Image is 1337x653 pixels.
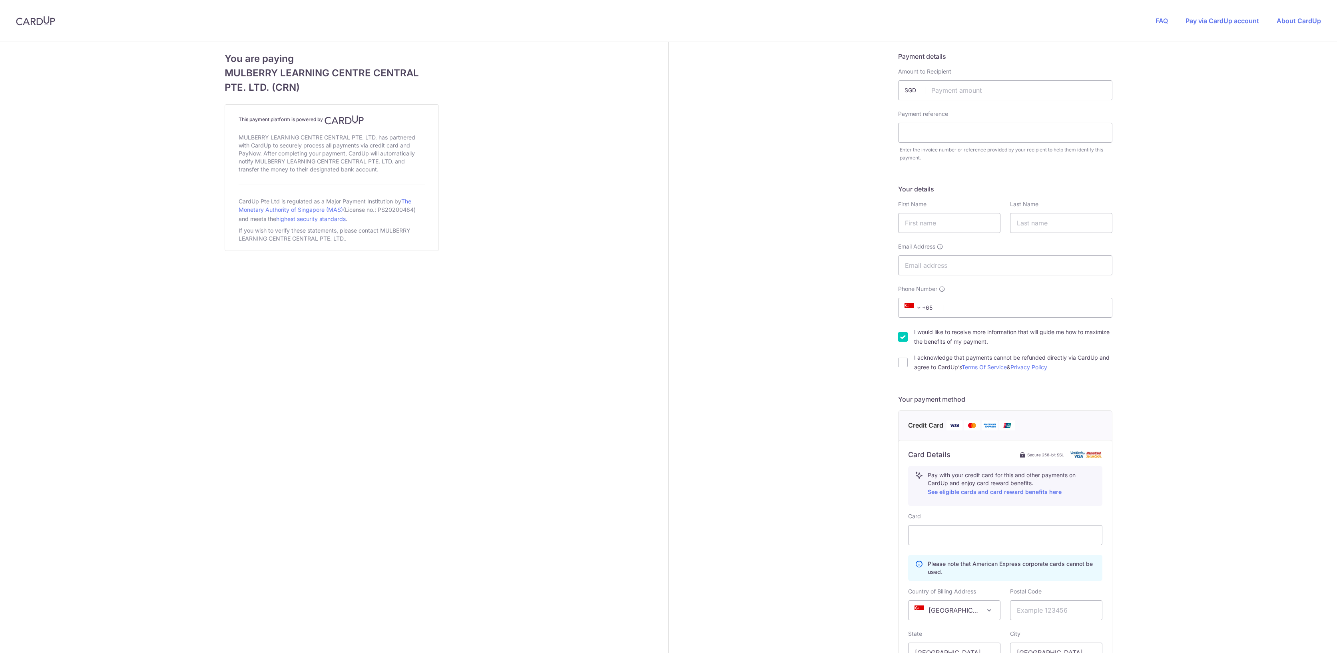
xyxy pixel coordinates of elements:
[276,215,346,222] a: highest security standards
[239,225,425,244] div: If you wish to verify these statements, please contact MULBERRY LEARNING CENTRE CENTRAL PTE. LTD..
[239,115,425,125] h4: This payment platform is powered by
[914,353,1112,372] label: I acknowledge that payments cannot be refunded directly via CardUp and agree to CardUp’s &
[898,68,951,76] label: Amount to Recipient
[239,132,425,175] div: MULBERRY LEARNING CENTRE CENTRAL PTE. LTD. has partnered with CardUp to securely process all paym...
[928,488,1062,495] a: See eligible cards and card reward benefits here
[1010,587,1042,595] label: Postal Code
[16,16,55,26] img: CardUp
[1010,364,1047,370] a: Privacy Policy
[908,600,1000,620] span: Singapore
[962,364,1007,370] a: Terms Of Service
[1027,452,1064,458] span: Secure 256-bit SSL
[225,66,439,95] span: MULBERRY LEARNING CENTRE CENTRAL PTE. LTD. (CRN)
[1010,600,1102,620] input: Example 123456
[908,512,921,520] label: Card
[1070,451,1102,458] img: card secure
[946,420,962,430] img: Visa
[898,255,1112,275] input: Email address
[898,285,937,293] span: Phone Number
[898,213,1000,233] input: First name
[915,530,1096,540] iframe: Secure card payment input frame
[902,303,938,313] span: +65
[898,52,1112,61] h5: Payment details
[964,420,980,430] img: Mastercard
[1010,200,1038,208] label: Last Name
[905,303,924,313] span: +65
[225,52,439,66] span: You are paying
[914,327,1112,346] label: I would like to receive more information that will guide me how to maximize the benefits of my pa...
[898,394,1112,404] h5: Your payment method
[1156,17,1168,25] a: FAQ
[1010,213,1112,233] input: Last name
[1277,17,1321,25] a: About CardUp
[908,420,943,430] span: Credit Card
[908,587,976,595] label: Country of Billing Address
[909,601,1000,620] span: Singapore
[1010,630,1020,638] label: City
[908,630,922,638] label: State
[898,200,927,208] label: First Name
[928,471,1096,497] p: Pay with your credit card for this and other payments on CardUp and enjoy card reward benefits.
[325,115,364,125] img: CardUp
[898,184,1112,194] h5: Your details
[898,80,1112,100] input: Payment amount
[239,195,425,225] div: CardUp Pte Ltd is regulated as a Major Payment Institution by (License no.: PS20200484) and meets...
[908,450,950,460] h6: Card Details
[900,146,1112,162] div: Enter the invoice number or reference provided by your recipient to help them identify this payment.
[898,243,935,251] span: Email Address
[1186,17,1259,25] a: Pay via CardUp account
[905,86,925,94] span: SGD
[982,420,998,430] img: American Express
[898,110,948,118] label: Payment reference
[999,420,1015,430] img: Union Pay
[928,560,1096,576] p: Please note that American Express corporate cards cannot be used.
